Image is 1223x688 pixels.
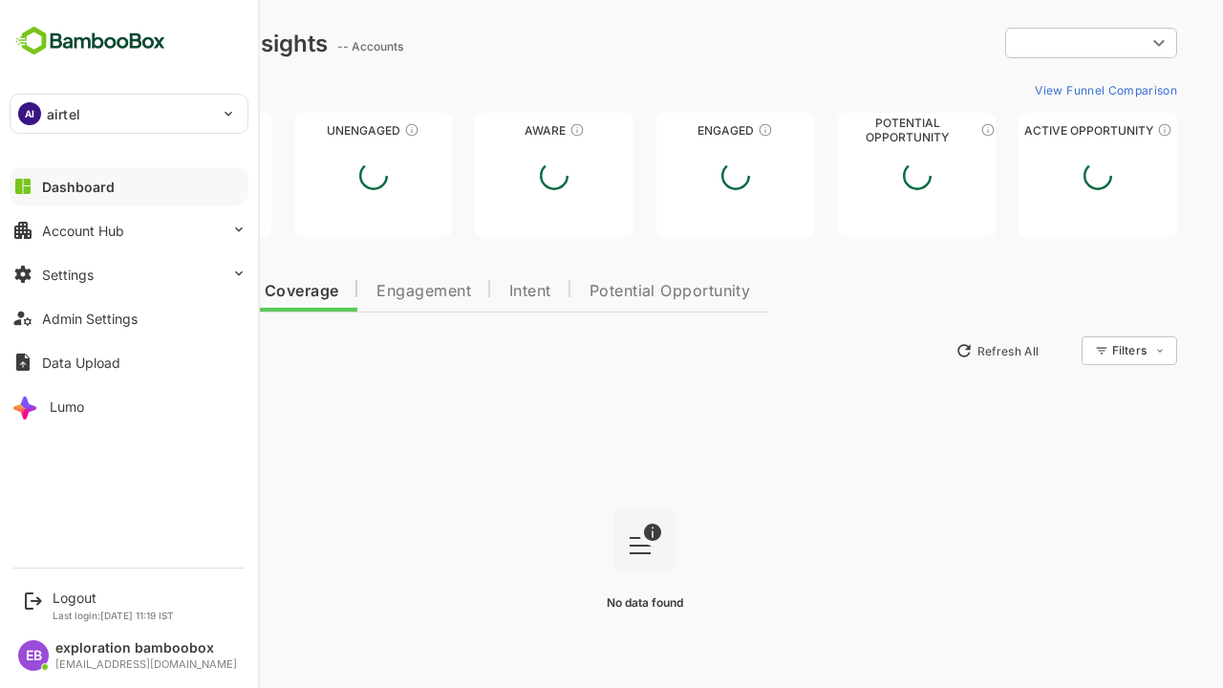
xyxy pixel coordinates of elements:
[442,284,484,299] span: Intent
[270,39,342,54] ag: -- Accounts
[10,167,248,205] button: Dashboard
[42,355,120,371] div: Data Upload
[42,223,124,239] div: Account Hub
[18,640,49,671] div: EB
[42,179,115,195] div: Dashboard
[10,299,248,337] button: Admin Settings
[913,122,929,138] div: These accounts are MQAs and can be passed on to Inside Sales
[691,122,706,138] div: These accounts are warm, further nurturing would qualify them to MQAs
[18,102,41,125] div: AI
[590,123,748,138] div: Engaged
[47,104,80,124] p: airtel
[53,590,174,606] div: Logout
[540,595,616,610] span: No data found
[503,122,518,138] div: These accounts have just entered the buying cycle and need further nurturing
[1090,122,1105,138] div: These accounts have open opportunities which might be at any of the Sales Stages
[10,255,248,293] button: Settings
[46,333,185,368] button: New Insights
[42,311,138,327] div: Admin Settings
[10,343,248,381] button: Data Upload
[42,267,94,283] div: Settings
[55,658,237,671] div: [EMAIL_ADDRESS][DOMAIN_NAME]
[11,95,247,133] div: AIairtel
[10,211,248,249] button: Account Hub
[46,123,204,138] div: Unreached
[938,26,1110,60] div: ​
[1043,333,1110,368] div: Filters
[65,284,271,299] span: Data Quality and Coverage
[523,284,684,299] span: Potential Opportunity
[310,284,404,299] span: Engagement
[771,123,930,138] div: Potential Opportunity
[337,122,353,138] div: These accounts have not shown enough engagement and need nurturing
[10,387,248,425] button: Lumo
[227,123,386,138] div: Unengaged
[952,123,1110,138] div: Active Opportunity
[50,398,84,415] div: Lumo
[960,75,1110,105] button: View Funnel Comparison
[1045,343,1080,357] div: Filters
[880,335,980,366] button: Refresh All
[10,23,171,59] img: BambooboxFullLogoMark.5f36c76dfaba33ec1ec1367b70bb1252.svg
[53,610,174,621] p: Last login: [DATE] 11:19 IST
[408,123,567,138] div: Aware
[46,30,261,57] div: Dashboard Insights
[55,640,237,656] div: exploration bamboobox
[156,122,171,138] div: These accounts have not been engaged with for a defined time period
